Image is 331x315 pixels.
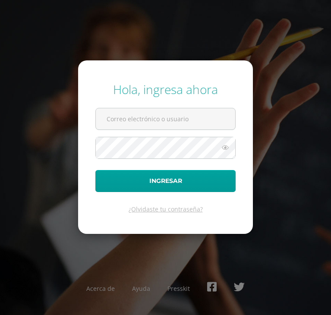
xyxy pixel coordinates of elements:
a: Presskit [167,284,190,293]
button: Ingresar [95,170,236,192]
input: Correo electrónico o usuario [96,108,235,129]
a: ¿Olvidaste tu contraseña? [129,205,203,213]
div: Hola, ingresa ahora [95,81,236,98]
a: Ayuda [132,284,150,293]
a: Acerca de [86,284,115,293]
